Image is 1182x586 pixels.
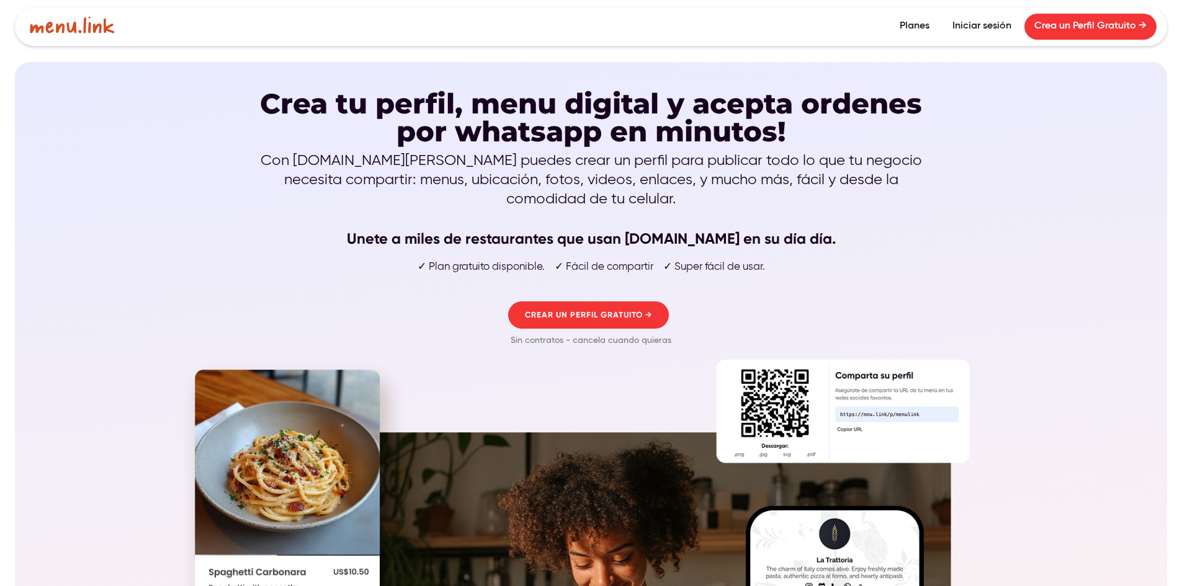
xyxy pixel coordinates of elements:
h1: Crea tu perfil, menu digital y acepta ordenes por whatsapp en minutos! [256,89,926,145]
strong: Unete a miles de restaurantes que usan [DOMAIN_NAME] en su día día. [347,229,836,247]
a: Iniciar sesión [942,14,1021,40]
a: Planes [890,14,939,40]
a: CREAR UN PERFIL GRATUITO → [508,301,669,329]
p: ✓ Super fácil de usar. [663,260,765,274]
p: Sin contratos - cancela cuando quieras [506,329,676,352]
p: Con [DOMAIN_NAME][PERSON_NAME] puedes crear un perfil para publicar todo lo que tu negocio necesi... [256,151,926,249]
p: ✓ Plan gratuito disponible. [418,260,545,274]
p: ✓ Fácil de compartir [555,260,653,274]
a: Crea un Perfil Gratuito → [1024,14,1157,40]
